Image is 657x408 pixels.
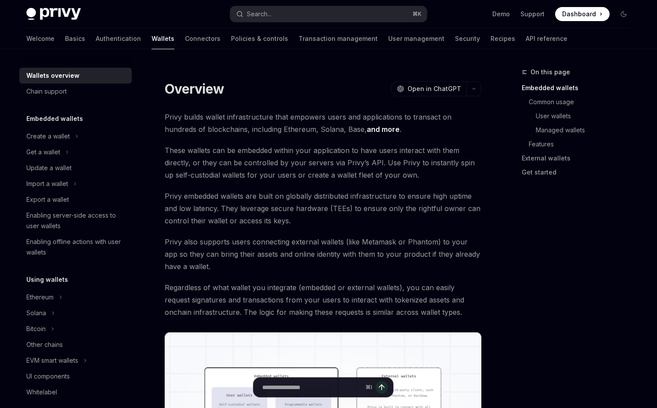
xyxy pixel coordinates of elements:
[165,81,224,97] h1: Overview
[19,305,132,321] button: Toggle Solana section
[26,210,126,231] div: Enabling server-side access to user wallets
[522,151,638,165] a: External wallets
[231,28,288,49] a: Policies & controls
[185,28,220,49] a: Connectors
[26,308,46,318] div: Solana
[26,178,68,189] div: Import a wallet
[26,355,78,366] div: EVM smart wallets
[388,28,444,49] a: User management
[230,6,427,22] button: Open search
[165,281,481,318] span: Regardless of what wallet you integrate (embedded or external wallets), you can easily request si...
[522,81,638,95] a: Embedded wallets
[26,131,70,142] div: Create a wallet
[19,321,132,337] button: Toggle Bitcoin section
[391,81,466,96] button: Open in ChatGPT
[26,113,83,124] h5: Embedded wallets
[19,208,132,234] a: Enabling server-side access to user wallets
[19,160,132,176] a: Update a wallet
[522,123,638,137] a: Managed wallets
[165,190,481,227] span: Privy embedded wallets are built on globally distributed infrastructure to ensure high uptime and...
[26,28,54,49] a: Welcome
[19,384,132,400] a: Whitelabel
[26,194,69,205] div: Export a wallet
[375,381,388,393] button: Send message
[19,84,132,99] a: Chain support
[247,9,271,19] div: Search...
[26,237,126,258] div: Enabling offline actions with user wallets
[96,28,141,49] a: Authentication
[26,147,60,157] div: Get a wallet
[19,144,132,160] button: Toggle Get a wallet section
[522,165,638,179] a: Get started
[26,8,81,20] img: dark logo
[492,10,510,18] a: Demo
[522,95,638,109] a: Common usage
[522,109,638,123] a: User wallets
[26,70,79,81] div: Wallets overview
[299,28,378,49] a: Transaction management
[65,28,85,49] a: Basics
[26,387,57,397] div: Whitelabel
[531,67,570,77] span: On this page
[19,353,132,368] button: Toggle EVM smart wallets section
[19,234,132,260] a: Enabling offline actions with user wallets
[455,28,480,49] a: Security
[26,163,72,173] div: Update a wallet
[617,7,631,21] button: Toggle dark mode
[555,7,610,21] a: Dashboard
[19,68,132,84] a: Wallets overview
[26,339,63,350] div: Other chains
[26,371,70,382] div: UI components
[19,337,132,353] a: Other chains
[165,236,481,273] span: Privy also supports users connecting external wallets (like Metamask or Phantom) to your app so t...
[367,125,400,134] a: and more
[26,292,54,302] div: Ethereum
[19,192,132,208] a: Export a wallet
[520,10,545,18] a: Support
[526,28,567,49] a: API reference
[408,84,461,93] span: Open in ChatGPT
[26,86,67,97] div: Chain support
[491,28,515,49] a: Recipes
[26,324,46,334] div: Bitcoin
[262,378,362,397] input: Ask a question...
[412,11,422,18] span: ⌘ K
[522,137,638,151] a: Features
[19,289,132,305] button: Toggle Ethereum section
[19,176,132,192] button: Toggle Import a wallet section
[165,111,481,135] span: Privy builds wallet infrastructure that empowers users and applications to transact on hundreds o...
[26,274,68,285] h5: Using wallets
[152,28,174,49] a: Wallets
[19,128,132,144] button: Toggle Create a wallet section
[19,368,132,384] a: UI components
[562,10,596,18] span: Dashboard
[165,144,481,181] span: These wallets can be embedded within your application to have users interact with them directly, ...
